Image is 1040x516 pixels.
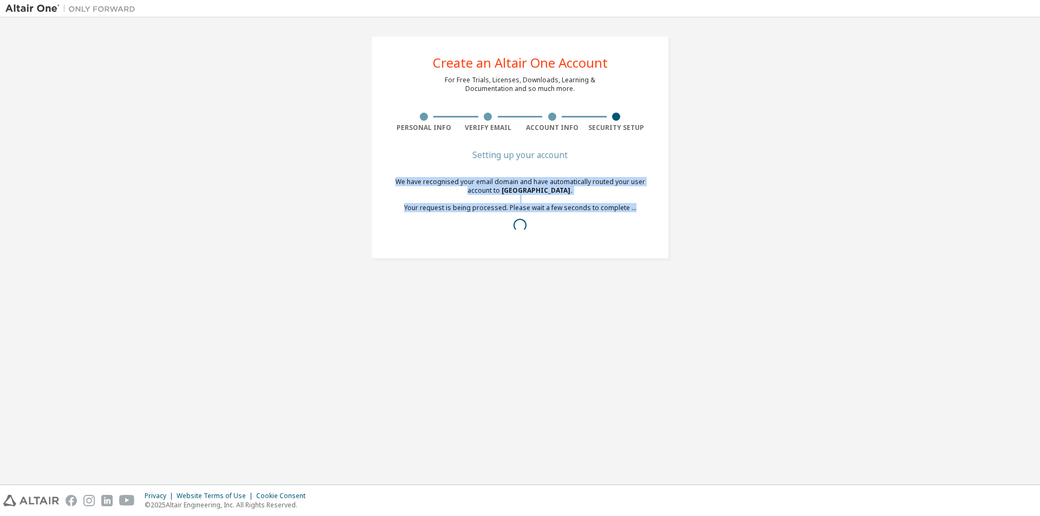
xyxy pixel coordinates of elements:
img: linkedin.svg [101,495,113,506]
div: Website Terms of Use [177,492,256,500]
img: facebook.svg [66,495,77,506]
div: Create an Altair One Account [433,56,608,69]
div: Account Info [520,123,584,132]
img: Altair One [5,3,141,14]
div: Privacy [145,492,177,500]
div: Setting up your account [392,152,648,158]
span: [GEOGRAPHIC_DATA] . [502,186,573,195]
div: We have recognised your email domain and have automatically routed your user account to Your requ... [392,178,648,238]
p: © 2025 Altair Engineering, Inc. All Rights Reserved. [145,500,312,510]
img: youtube.svg [119,495,135,506]
img: instagram.svg [83,495,95,506]
div: For Free Trials, Licenses, Downloads, Learning & Documentation and so much more. [445,76,595,93]
div: Personal Info [392,123,456,132]
div: Verify Email [456,123,521,132]
div: Cookie Consent [256,492,312,500]
div: Security Setup [584,123,649,132]
img: altair_logo.svg [3,495,59,506]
